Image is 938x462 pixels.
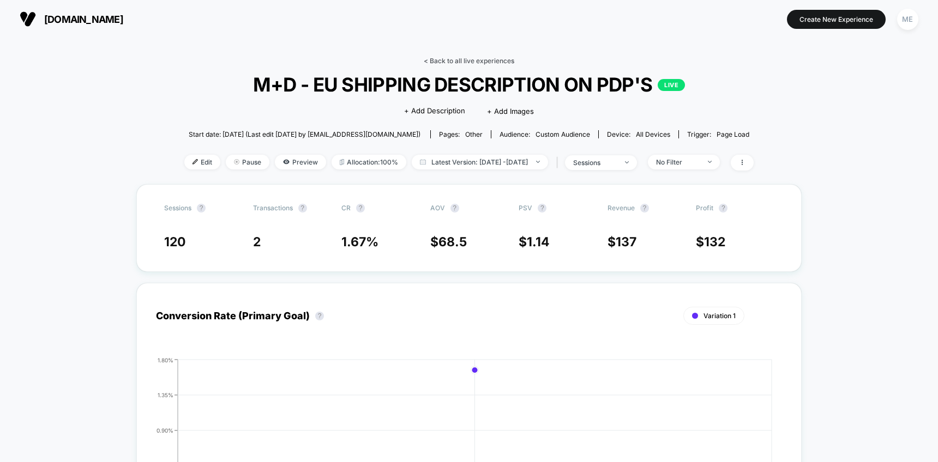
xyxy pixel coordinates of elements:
span: + Add Images [487,107,534,115]
img: edit [193,159,198,165]
span: all devices [636,130,670,138]
span: 1.14 [527,234,550,250]
img: rebalance [340,159,344,165]
span: other [465,130,483,138]
button: ? [356,204,365,212]
div: Trigger: [687,130,749,138]
div: No Filter [656,158,700,166]
button: ? [719,204,727,212]
tspan: 1.80% [158,356,173,363]
tspan: 0.90% [157,427,173,433]
span: PSV [519,204,532,212]
span: 2 [253,234,261,250]
span: Custom Audience [536,130,590,138]
div: Pages: [439,130,483,138]
span: | [554,155,565,171]
span: AOV [430,204,445,212]
div: sessions [573,159,617,167]
img: end [625,161,629,163]
span: Edit [184,155,220,169]
span: Profit [696,204,713,212]
button: Create New Experience [787,10,886,29]
span: 68.5 [438,234,467,250]
span: $ [696,234,725,250]
img: end [234,159,239,165]
button: [DOMAIN_NAME] [16,10,127,28]
div: ME [897,9,918,30]
img: end [536,161,540,163]
button: ? [640,204,649,212]
span: Preview [275,155,326,169]
button: ? [315,312,324,320]
img: calendar [420,159,426,165]
span: $ [608,234,636,250]
p: LIVE [658,79,685,91]
button: ? [538,204,546,212]
span: $ [430,234,467,250]
span: Latest Version: [DATE] - [DATE] [412,155,548,169]
span: $ [519,234,550,250]
span: Revenue [608,204,635,212]
span: 132 [704,234,725,250]
span: Allocation: 100% [332,155,406,169]
span: Sessions [164,204,191,212]
span: Start date: [DATE] (Last edit [DATE] by [EMAIL_ADDRESS][DOMAIN_NAME]) [189,130,420,138]
tspan: 1.35% [158,391,173,398]
button: ME [894,8,922,31]
span: Transactions [253,204,293,212]
span: Pause [226,155,269,169]
button: ? [450,204,459,212]
img: end [708,161,712,163]
span: Variation 1 [703,312,736,320]
span: + Add Description [404,106,465,117]
span: 137 [616,234,636,250]
img: Visually logo [20,11,36,27]
span: 1.67 % [341,234,378,250]
span: Device: [598,130,678,138]
span: CR [341,204,351,212]
span: 120 [164,234,186,250]
span: [DOMAIN_NAME] [44,14,123,25]
button: ? [197,204,206,212]
span: Page Load [717,130,749,138]
span: M+D - EU SHIPPING DESCRIPTION ON PDP'S [213,73,725,96]
a: < Back to all live experiences [424,57,514,65]
div: Audience: [500,130,590,138]
button: ? [298,204,307,212]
